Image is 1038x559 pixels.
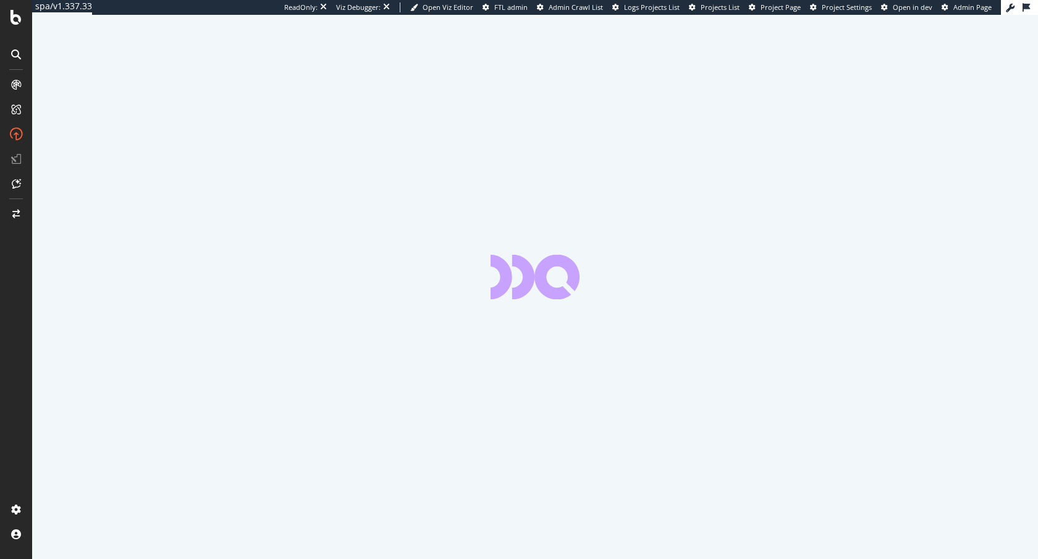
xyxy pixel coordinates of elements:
span: Open Viz Editor [423,2,473,12]
span: Project Page [761,2,801,12]
span: FTL admin [494,2,528,12]
a: FTL admin [483,2,528,12]
span: Logs Projects List [624,2,680,12]
a: Open Viz Editor [410,2,473,12]
span: Project Settings [822,2,872,12]
a: Project Page [749,2,801,12]
a: Logs Projects List [612,2,680,12]
span: Open in dev [893,2,932,12]
a: Projects List [689,2,740,12]
div: Viz Debugger: [336,2,381,12]
span: Projects List [701,2,740,12]
a: Open in dev [881,2,932,12]
a: Admin Page [942,2,992,12]
span: Admin Crawl List [549,2,603,12]
a: Project Settings [810,2,872,12]
span: Admin Page [953,2,992,12]
div: ReadOnly: [284,2,318,12]
a: Admin Crawl List [537,2,603,12]
div: animation [491,255,580,299]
